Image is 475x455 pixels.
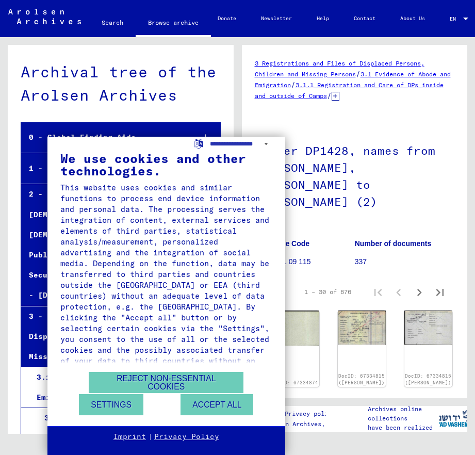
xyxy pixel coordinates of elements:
[181,394,253,415] button: Accept all
[79,394,143,415] button: Settings
[154,432,219,442] a: Privacy Policy
[60,182,272,377] div: This website uses cookies and similar functions to process end device information and personal da...
[113,432,146,442] a: Imprint
[60,152,272,177] div: We use cookies and other technologies.
[89,372,243,393] button: Reject non-essential cookies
